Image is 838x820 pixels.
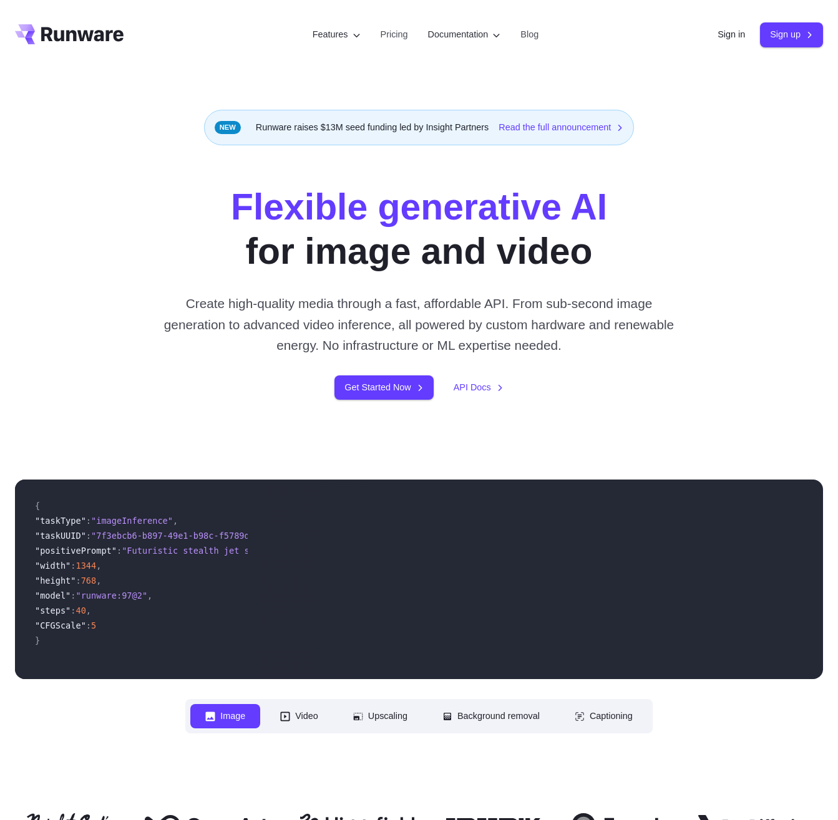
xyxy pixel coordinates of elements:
span: : [71,561,76,571]
span: "CFGScale" [35,620,86,630]
span: 5 [91,620,96,630]
label: Features [313,27,361,42]
span: : [86,531,91,541]
span: : [76,576,80,586]
span: "positivePrompt" [35,546,117,556]
span: 40 [76,605,85,615]
a: Blog [520,27,538,42]
span: { [35,501,40,511]
a: Pricing [381,27,408,42]
span: } [35,635,40,645]
h1: for image and video [231,185,607,273]
span: "runware:97@2" [76,591,147,601]
button: Image [190,704,260,728]
span: "7f3ebcb6-b897-49e1-b98c-f5789d2d40d7" [91,531,285,541]
span: 768 [81,576,97,586]
span: "Futuristic stealth jet streaking through a neon-lit cityscape with glowing purple exhaust" [122,546,587,556]
span: , [96,576,101,586]
span: "steps" [35,605,71,615]
a: API Docs [454,380,504,395]
div: Runware raises $13M seed funding led by Insight Partners [204,110,635,145]
span: : [71,605,76,615]
label: Documentation [428,27,501,42]
button: Captioning [560,704,648,728]
strong: Flexible generative AI [231,186,607,227]
span: "taskUUID" [35,531,86,541]
button: Upscaling [338,704,422,728]
a: Sign in [718,27,745,42]
span: "model" [35,591,71,601]
span: 1344 [76,561,96,571]
span: : [86,620,91,630]
span: : [117,546,122,556]
span: : [86,516,91,526]
a: Sign up [760,22,823,47]
span: "taskType" [35,516,86,526]
p: Create high-quality media through a fast, affordable API. From sub-second image generation to adv... [160,293,678,355]
a: Go to / [15,24,124,44]
span: , [96,561,101,571]
span: , [86,605,91,615]
span: "height" [35,576,76,586]
span: : [71,591,76,601]
button: Background removal [427,704,555,728]
span: "imageInference" [91,516,173,526]
span: , [147,591,152,601]
button: Video [265,704,333,728]
a: Get Started Now [334,375,433,400]
span: "width" [35,561,71,571]
a: Read the full announcement [499,120,623,135]
span: , [173,516,178,526]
